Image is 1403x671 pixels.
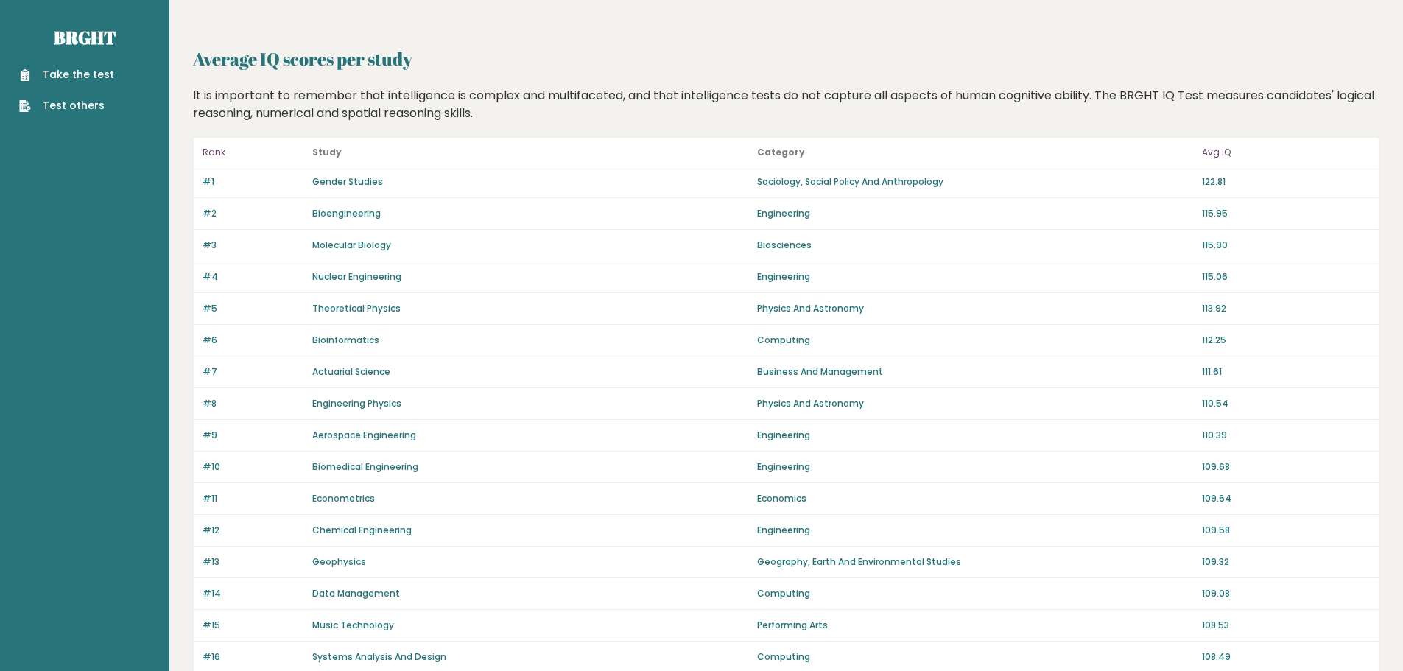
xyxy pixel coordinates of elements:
p: 110.39 [1202,429,1370,442]
p: #3 [203,239,303,252]
p: Engineering [757,460,1193,474]
a: Systems Analysis And Design [312,650,446,663]
p: Geography, Earth And Environmental Studies [757,555,1193,569]
p: Physics And Astronomy [757,302,1193,315]
p: #5 [203,302,303,315]
p: #2 [203,207,303,220]
h2: Average IQ scores per study [193,46,1379,72]
a: Gender Studies [312,175,383,188]
p: 108.53 [1202,619,1370,632]
a: Biomedical Engineering [312,460,418,473]
a: Take the test [19,67,114,82]
p: Biosciences [757,239,1193,252]
p: #7 [203,365,303,379]
p: Physics And Astronomy [757,397,1193,410]
a: Engineering Physics [312,397,401,410]
p: 112.25 [1202,334,1370,347]
p: 115.06 [1202,270,1370,284]
a: Test others [19,98,114,113]
p: 122.81 [1202,175,1370,189]
a: Nuclear Engineering [312,270,401,283]
p: Avg IQ [1202,144,1370,161]
p: 111.61 [1202,365,1370,379]
p: Computing [757,587,1193,600]
a: Aerospace Engineering [312,429,416,441]
a: Data Management [312,587,400,600]
p: #4 [203,270,303,284]
p: Engineering [757,207,1193,220]
p: #9 [203,429,303,442]
p: #12 [203,524,303,537]
p: #1 [203,175,303,189]
p: #10 [203,460,303,474]
a: Music Technology [312,619,394,631]
a: Econometrics [312,492,375,505]
p: Computing [757,334,1193,347]
p: Business And Management [757,365,1193,379]
a: Molecular Biology [312,239,391,251]
b: Study [312,146,342,158]
a: Chemical Engineering [312,524,412,536]
p: #14 [203,587,303,600]
p: Engineering [757,270,1193,284]
p: Engineering [757,429,1193,442]
p: Economics [757,492,1193,505]
p: #8 [203,397,303,410]
p: 115.90 [1202,239,1370,252]
a: Brght [54,26,116,49]
p: #11 [203,492,303,505]
p: 109.08 [1202,587,1370,600]
p: 115.95 [1202,207,1370,220]
p: Sociology, Social Policy And Anthropology [757,175,1193,189]
p: 109.32 [1202,555,1370,569]
p: 109.68 [1202,460,1370,474]
p: Engineering [757,524,1193,537]
p: #6 [203,334,303,347]
p: Rank [203,144,303,161]
p: 109.64 [1202,492,1370,505]
div: It is important to remember that intelligence is complex and multifaceted, and that intelligence ... [188,87,1385,122]
p: #15 [203,619,303,632]
p: 113.92 [1202,302,1370,315]
a: Theoretical Physics [312,302,401,315]
p: #16 [203,650,303,664]
a: Bioengineering [312,207,381,219]
p: Computing [757,650,1193,664]
p: 109.58 [1202,524,1370,537]
p: Performing Arts [757,619,1193,632]
p: 110.54 [1202,397,1370,410]
b: Category [757,146,805,158]
a: Bioinformatics [312,334,379,346]
a: Actuarial Science [312,365,390,378]
p: 108.49 [1202,650,1370,664]
p: #13 [203,555,303,569]
a: Geophysics [312,555,366,568]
